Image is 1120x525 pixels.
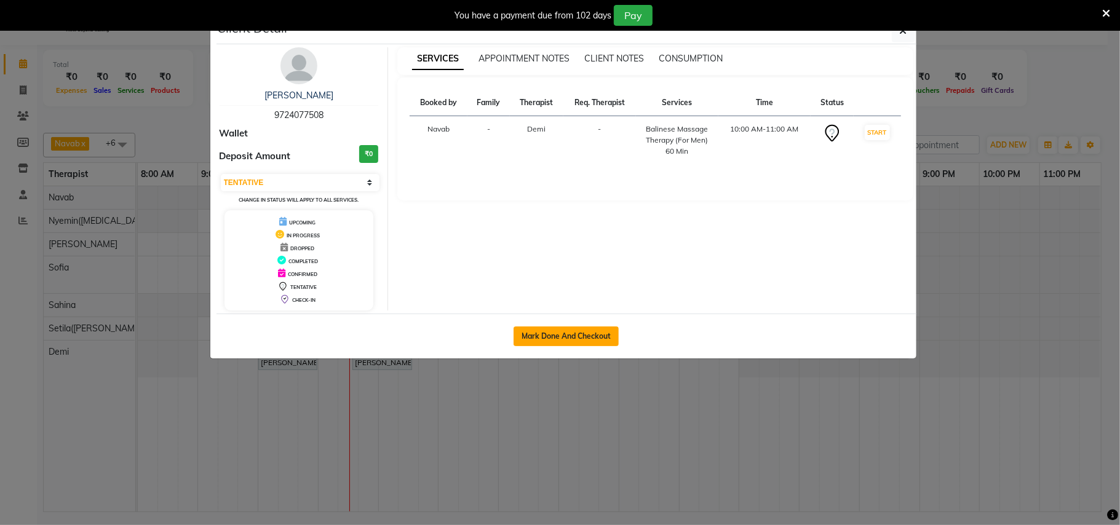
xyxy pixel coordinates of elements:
[359,145,378,163] h3: ₹0
[239,197,359,203] small: Change in status will apply to all services.
[584,53,644,64] span: CLIENT NOTES
[643,124,711,157] div: Balinese Massage Therapy (For Men) 60 Min
[811,90,853,116] th: Status
[614,5,653,26] button: Pay
[479,53,570,64] span: APPOINTMENT NOTES
[280,47,317,84] img: avatar
[865,125,890,140] button: START
[718,116,811,165] td: 10:00 AM-11:00 AM
[455,9,611,22] div: You have a payment due from 102 days
[274,109,324,120] span: 9724077508
[264,90,333,101] a: [PERSON_NAME]
[467,90,510,116] th: Family
[410,90,467,116] th: Booked by
[289,219,316,226] span: UPCOMING
[412,48,464,70] span: SERVICES
[527,124,546,133] span: Demi
[292,297,316,303] span: CHECK-IN
[636,90,718,116] th: Services
[288,271,317,277] span: CONFIRMED
[288,258,318,264] span: COMPLETED
[659,53,723,64] span: CONSUMPTION
[290,284,317,290] span: TENTATIVE
[563,90,636,116] th: Req. Therapist
[290,245,314,251] span: DROPPED
[220,149,291,164] span: Deposit Amount
[467,116,510,165] td: -
[510,90,563,116] th: Therapist
[410,116,467,165] td: Navab
[287,232,320,239] span: IN PROGRESS
[563,116,636,165] td: -
[220,127,248,141] span: Wallet
[514,326,619,346] button: Mark Done And Checkout
[718,90,811,116] th: Time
